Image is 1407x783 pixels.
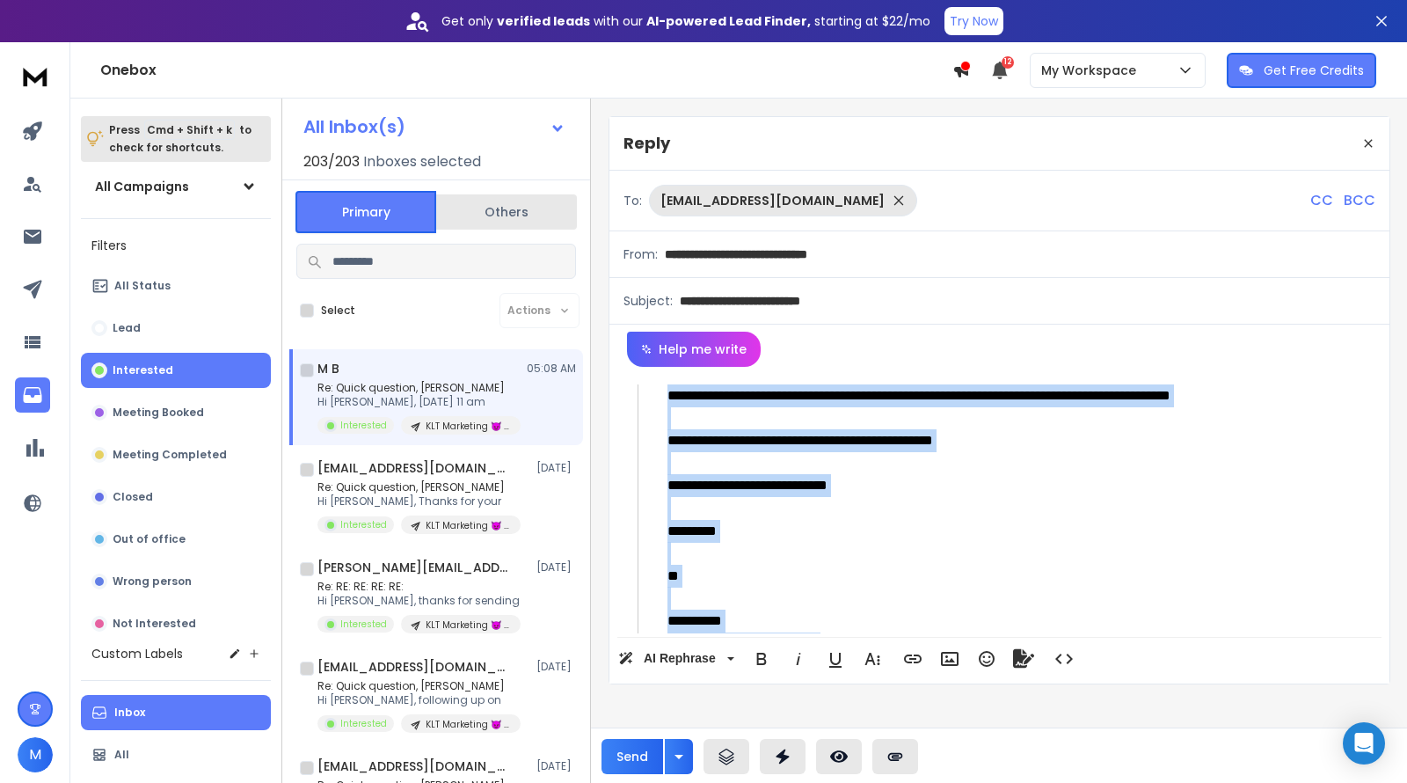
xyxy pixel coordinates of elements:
[81,268,271,304] button: All Status
[317,360,339,377] h1: M B
[18,737,53,772] button: M
[317,480,521,494] p: Re: Quick question, [PERSON_NAME]
[321,304,355,318] label: Select
[1227,53,1376,88] button: Get Free Credits
[113,532,186,546] p: Out of office
[317,757,511,775] h1: [EMAIL_ADDRESS][DOMAIN_NAME]
[1002,56,1014,69] span: 12
[623,292,673,310] p: Subject:
[340,419,387,432] p: Interested
[426,618,510,632] p: KLT Marketing 😈 | campaign 130825
[317,459,511,477] h1: [EMAIL_ADDRESS][DOMAIN_NAME]
[436,193,577,231] button: Others
[340,518,387,531] p: Interested
[317,381,521,395] p: Re: Quick question, [PERSON_NAME]
[627,332,761,367] button: Help me write
[745,641,778,677] button: Bold (⌘B)
[81,606,271,641] button: Not Interested
[317,494,521,509] p: Hi [PERSON_NAME], Thanks for your
[363,151,481,172] h3: Inboxes selected
[317,679,521,693] p: Re: Quick question, [PERSON_NAME]
[317,658,511,676] h1: [EMAIL_ADDRESS][DOMAIN_NAME]
[497,12,590,30] strong: verified leads
[1047,641,1081,677] button: Code View
[1310,190,1333,211] p: CC
[640,651,719,666] span: AI Rephrase
[933,641,966,677] button: Insert Image (⌘P)
[113,363,173,377] p: Interested
[18,60,53,92] img: logo
[81,233,271,258] h3: Filters
[536,759,576,773] p: [DATE]
[303,118,405,135] h1: All Inbox(s)
[317,594,521,608] p: Hi [PERSON_NAME], thanks for sending
[426,519,510,532] p: KLT Marketing 😈 | campaign 2 real data 150825
[114,279,171,293] p: All Status
[109,121,252,157] p: Press to check for shortcuts.
[896,641,929,677] button: Insert Link (⌘K)
[970,641,1003,677] button: Emoticons
[100,60,952,81] h1: Onebox
[81,479,271,515] button: Closed
[113,448,227,462] p: Meeting Completed
[623,131,670,156] p: Reply
[317,693,521,707] p: Hi [PERSON_NAME], following up on
[340,717,387,730] p: Interested
[113,406,204,420] p: Meeting Booked
[1344,190,1375,211] p: BCC
[1041,62,1143,79] p: My Workspace
[317,559,511,576] h1: [PERSON_NAME][EMAIL_ADDRESS][DOMAIN_NAME]
[1343,722,1385,765] div: Open Intercom Messenger
[113,490,153,504] p: Closed
[1264,62,1364,79] p: Get Free Credits
[81,311,271,346] button: Lead
[81,564,271,599] button: Wrong person
[81,395,271,430] button: Meeting Booked
[426,420,510,433] p: KLT Marketing 😈 | campaign 2 real data 150825
[623,192,642,209] p: To:
[950,12,998,30] p: Try Now
[782,641,815,677] button: Italic (⌘I)
[295,191,436,233] button: Primary
[536,660,576,674] p: [DATE]
[527,362,576,376] p: 05:08 AM
[441,12,930,30] p: Get only with our starting at $22/mo
[426,718,510,731] p: KLT Marketing 😈 | campaign 130825
[289,109,580,144] button: All Inbox(s)
[113,617,196,631] p: Not Interested
[646,12,811,30] strong: AI-powered Lead Finder,
[819,641,852,677] button: Underline (⌘U)
[114,706,145,720] p: Inbox
[1007,641,1040,677] button: Signature
[81,169,271,204] button: All Campaigns
[81,737,271,772] button: All
[144,120,235,140] span: Cmd + Shift + k
[81,437,271,472] button: Meeting Completed
[615,641,738,677] button: AI Rephrase
[81,353,271,388] button: Interested
[340,618,387,631] p: Interested
[601,739,663,774] button: Send
[113,321,141,335] p: Lead
[317,395,521,409] p: Hi [PERSON_NAME], [DATE] 11 am
[856,641,889,677] button: More Text
[81,695,271,730] button: Inbox
[114,748,129,762] p: All
[660,192,885,209] p: [EMAIL_ADDRESS][DOMAIN_NAME]
[113,574,192,589] p: Wrong person
[317,580,521,594] p: Re: RE: RE: RE: RE:
[91,645,183,662] h3: Custom Labels
[944,7,1003,35] button: Try Now
[623,245,658,263] p: From:
[81,522,271,557] button: Out of office
[536,461,576,475] p: [DATE]
[95,178,189,195] h1: All Campaigns
[536,560,576,574] p: [DATE]
[303,151,360,172] span: 203 / 203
